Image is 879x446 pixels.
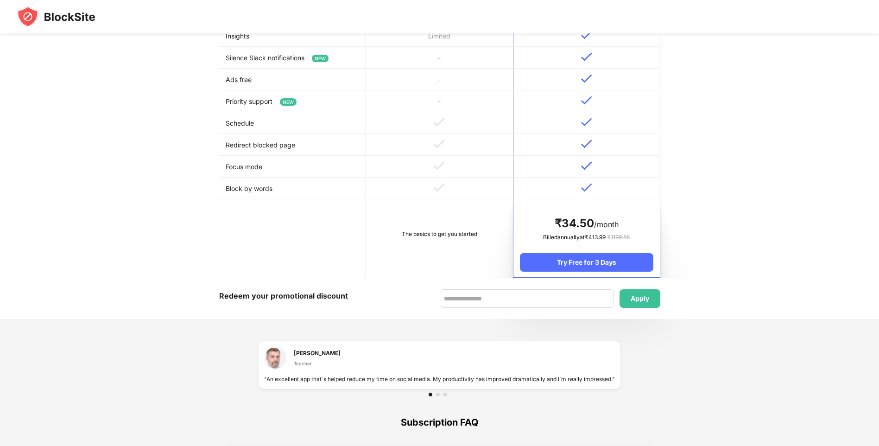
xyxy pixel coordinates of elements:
span: ₹ 34.50 [555,217,594,230]
div: The basics to get you started [373,229,506,239]
div: [PERSON_NAME] [294,349,341,357]
td: Limited [366,25,513,47]
img: v-blue.svg [581,31,592,39]
img: v-blue.svg [581,140,592,148]
td: Priority support [219,90,366,112]
td: Redirect blocked page [219,134,366,156]
img: v-grey.svg [434,118,445,127]
span: NEW [280,98,297,106]
td: - [366,69,513,90]
img: v-grey.svg [434,183,445,192]
img: blocksite-icon-black.svg [17,6,95,28]
td: Schedule [219,112,366,134]
div: /month [520,216,653,231]
img: v-blue.svg [581,118,592,127]
td: - [366,90,513,112]
div: Billed annually at ₹ 413.99 [520,233,653,242]
td: Block by words [219,178,366,199]
div: Apply [631,295,649,302]
td: - [366,47,513,69]
td: Insights [219,25,366,47]
img: v-grey.svg [434,161,445,170]
div: Try Free for 3 Days [520,253,653,272]
img: v-grey.svg [434,140,445,148]
span: NEW [312,55,329,62]
img: v-blue.svg [581,161,592,170]
span: ₹ 1199.88 [607,234,630,241]
td: Silence Slack notifications [219,47,366,69]
td: Ads free [219,69,366,90]
div: Subscription FAQ [227,400,653,445]
div: Redeem your promotional discount [219,289,348,303]
img: v-blue.svg [581,96,592,105]
td: Focus mode [219,156,366,178]
img: v-blue.svg [581,74,592,83]
div: "An excellent app that`s helped reduce my time on social media. My productivity has improved dram... [264,375,615,383]
img: v-blue.svg [581,183,592,192]
img: v-blue.svg [581,52,592,61]
div: Teacher [294,360,341,367]
img: testimonial-1.jpg [264,347,286,369]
